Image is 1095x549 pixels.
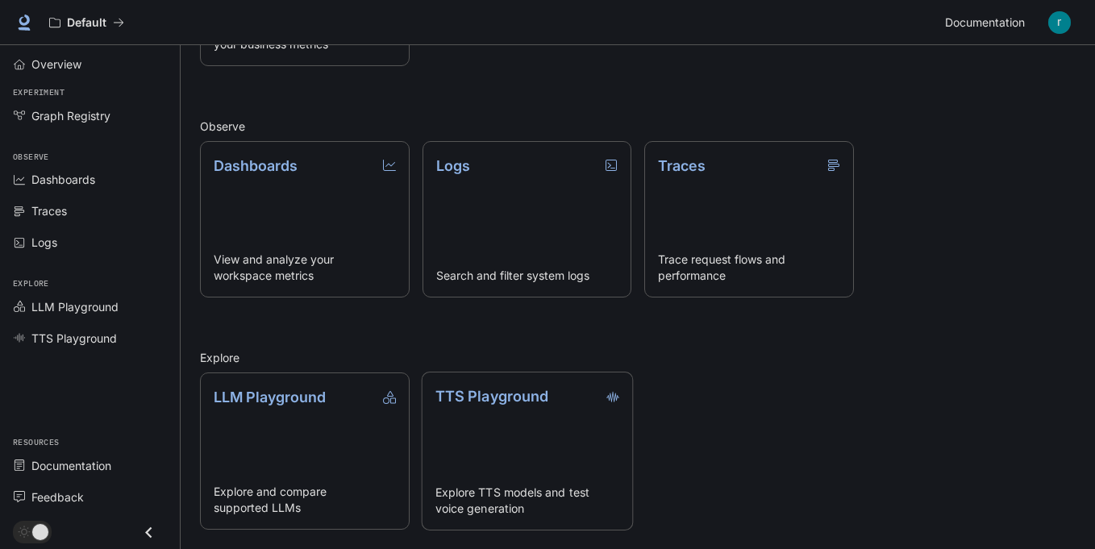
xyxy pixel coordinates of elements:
span: Documentation [945,13,1025,33]
span: Graph Registry [31,107,110,124]
a: Dashboards [6,165,173,193]
a: Overview [6,50,173,78]
p: Logs [436,155,470,177]
p: Traces [658,155,706,177]
a: Logs [6,228,173,256]
a: TTS PlaygroundExplore TTS models and test voice generation [421,372,632,530]
span: LLM Playground [31,298,119,315]
p: View and analyze your workspace metrics [214,252,396,284]
a: Documentation [6,451,173,480]
p: Dashboards [214,155,298,177]
a: Feedback [6,483,173,511]
span: Documentation [31,457,111,474]
h2: Explore [200,349,1076,366]
a: TracesTrace request flows and performance [644,141,854,298]
a: Documentation [939,6,1037,39]
p: Search and filter system logs [436,268,618,284]
span: Logs [31,234,57,251]
span: Overview [31,56,81,73]
span: TTS Playground [31,330,117,347]
a: DashboardsView and analyze your workspace metrics [200,141,410,298]
a: TTS Playground [6,324,173,352]
a: Graph Registry [6,102,173,130]
a: LogsSearch and filter system logs [423,141,632,298]
p: Explore TTS models and test voice generation [435,484,618,516]
p: Explore and compare supported LLMs [214,484,396,516]
a: LLM Playground [6,293,173,321]
h2: Observe [200,118,1076,135]
button: All workspaces [42,6,131,39]
button: Close drawer [131,516,167,549]
a: Traces [6,197,173,225]
p: Trace request flows and performance [658,252,840,284]
span: Dashboards [31,171,95,188]
p: TTS Playground [435,385,547,407]
span: Feedback [31,489,84,505]
p: LLM Playground [214,386,326,408]
span: Traces [31,202,67,219]
a: LLM PlaygroundExplore and compare supported LLMs [200,372,410,530]
span: Dark mode toggle [32,522,48,540]
button: User avatar [1043,6,1076,39]
p: Default [67,16,106,30]
img: User avatar [1048,11,1071,34]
